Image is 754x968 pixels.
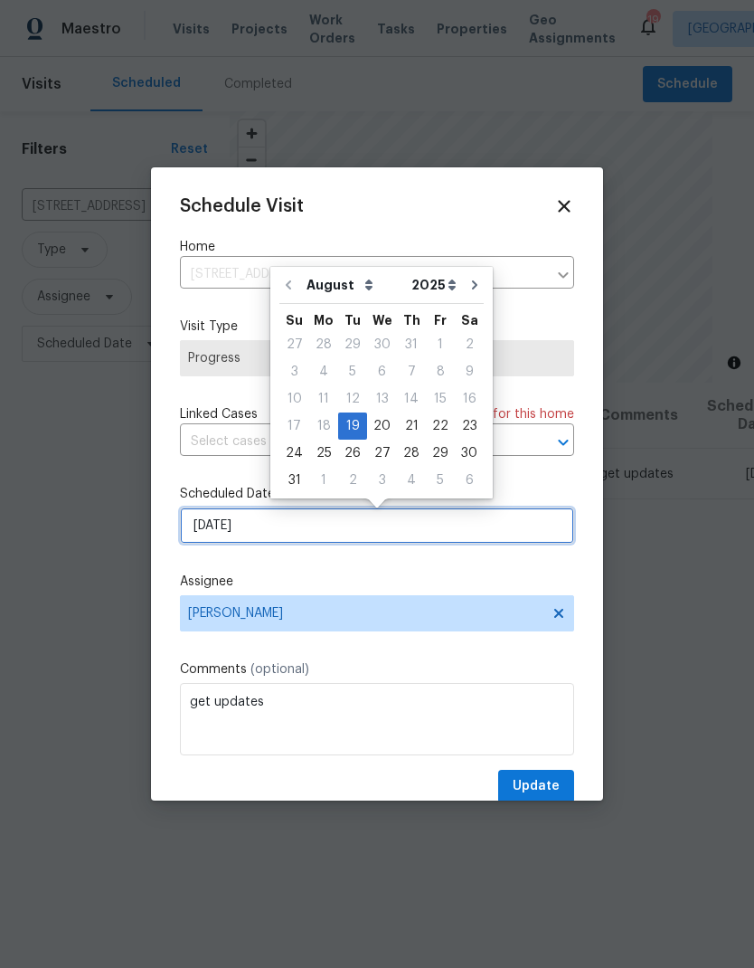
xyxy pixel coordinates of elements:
div: 12 [338,386,367,412]
div: Mon Aug 04 2025 [309,358,338,385]
div: 10 [279,386,309,412]
div: Tue Aug 12 2025 [338,385,367,413]
div: 14 [397,386,426,412]
label: Home [180,238,574,256]
div: 19 [338,413,367,439]
div: Fri Aug 01 2025 [426,331,455,358]
div: Sat Aug 23 2025 [455,413,484,440]
div: 4 [397,468,426,493]
abbr: Saturday [461,314,478,327]
span: Close [554,196,574,216]
div: Thu Jul 31 2025 [397,331,426,358]
div: 20 [367,413,397,439]
abbr: Friday [434,314,447,327]
div: 2 [455,332,484,357]
div: 16 [455,386,484,412]
div: 8 [426,359,455,384]
div: 15 [426,386,455,412]
div: 25 [309,441,338,466]
div: Thu Sep 04 2025 [397,467,426,494]
div: Thu Aug 28 2025 [397,440,426,467]
div: 13 [367,386,397,412]
span: Linked Cases [180,405,258,423]
div: Tue Aug 26 2025 [338,440,367,467]
span: Schedule Visit [180,197,304,215]
div: Wed Aug 20 2025 [367,413,397,440]
div: 17 [279,413,309,439]
select: Month [302,271,407,299]
div: Thu Aug 14 2025 [397,385,426,413]
div: Mon Aug 11 2025 [309,385,338,413]
abbr: Thursday [403,314,420,327]
div: 27 [279,332,309,357]
input: Enter in an address [180,261,547,289]
div: Sun Jul 27 2025 [279,331,309,358]
div: Mon Jul 28 2025 [309,331,338,358]
div: Fri Aug 15 2025 [426,385,455,413]
div: Mon Aug 18 2025 [309,413,338,440]
div: 28 [309,332,338,357]
span: Progress [188,349,566,367]
span: (optional) [250,663,309,676]
div: Thu Aug 21 2025 [397,413,426,440]
abbr: Tuesday [344,314,361,327]
div: Tue Jul 29 2025 [338,331,367,358]
div: Wed Aug 13 2025 [367,385,397,413]
div: 22 [426,413,455,439]
div: Sun Aug 24 2025 [279,440,309,467]
div: 5 [426,468,455,493]
label: Assignee [180,573,574,591]
div: Fri Aug 22 2025 [426,413,455,440]
div: 5 [338,359,367,384]
input: M/D/YYYY [180,508,574,544]
abbr: Wednesday [372,314,392,327]
div: 31 [279,468,309,493]
div: 29 [426,441,455,466]
textarea: get updates [180,683,574,755]
div: 6 [367,359,397,384]
label: Comments [180,660,574,679]
div: 1 [426,332,455,357]
div: Mon Sep 01 2025 [309,467,338,494]
div: Sat Aug 02 2025 [455,331,484,358]
div: 27 [367,441,397,466]
div: Sat Aug 16 2025 [455,385,484,413]
label: Visit Type [180,318,574,336]
div: Wed Aug 27 2025 [367,440,397,467]
label: Scheduled Date [180,485,574,503]
div: Fri Aug 08 2025 [426,358,455,385]
div: Sun Aug 03 2025 [279,358,309,385]
abbr: Monday [314,314,334,327]
div: Thu Aug 07 2025 [397,358,426,385]
div: 21 [397,413,426,439]
div: 30 [367,332,397,357]
div: 6 [455,468,484,493]
div: Wed Jul 30 2025 [367,331,397,358]
div: 23 [455,413,484,439]
div: 4 [309,359,338,384]
div: 7 [397,359,426,384]
div: 3 [279,359,309,384]
div: Sat Aug 30 2025 [455,440,484,467]
span: Update [513,775,560,798]
div: Sat Aug 09 2025 [455,358,484,385]
div: Fri Sep 05 2025 [426,467,455,494]
div: Sun Aug 31 2025 [279,467,309,494]
div: 1 [309,468,338,493]
input: Select cases [180,428,523,456]
div: Wed Aug 06 2025 [367,358,397,385]
div: Tue Sep 02 2025 [338,467,367,494]
div: Wed Sep 03 2025 [367,467,397,494]
div: 3 [367,468,397,493]
div: Tue Aug 19 2025 [338,413,367,440]
div: 31 [397,332,426,357]
button: Go to next month [461,267,488,303]
abbr: Sunday [286,314,303,327]
div: Sun Aug 10 2025 [279,385,309,413]
div: Fri Aug 29 2025 [426,440,455,467]
div: 11 [309,386,338,412]
div: 30 [455,441,484,466]
select: Year [407,271,461,299]
div: 2 [338,468,367,493]
div: 9 [455,359,484,384]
